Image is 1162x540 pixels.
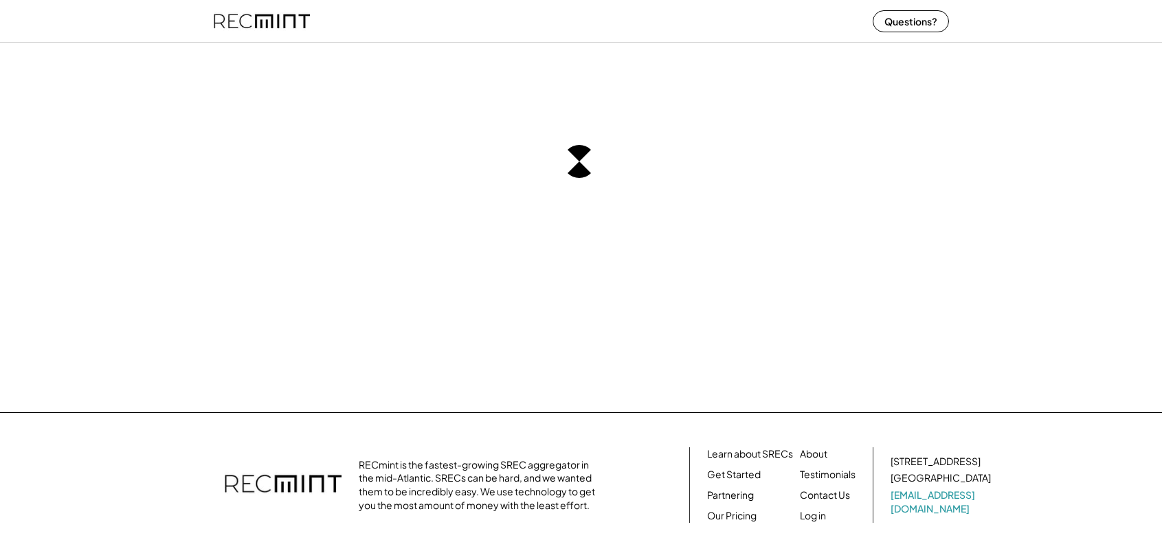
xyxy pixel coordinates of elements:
[800,468,856,482] a: Testimonials
[891,488,994,515] a: [EMAIL_ADDRESS][DOMAIN_NAME]
[800,488,850,502] a: Contact Us
[707,447,793,461] a: Learn about SRECs
[214,3,310,39] img: recmint-logotype%403x%20%281%29.jpeg
[707,468,761,482] a: Get Started
[707,488,754,502] a: Partnering
[800,509,826,523] a: Log in
[225,461,342,509] img: recmint-logotype%403x.png
[891,455,981,469] div: [STREET_ADDRESS]
[891,471,991,485] div: [GEOGRAPHIC_DATA]
[873,10,949,32] button: Questions?
[707,509,757,523] a: Our Pricing
[359,458,603,512] div: RECmint is the fastest-growing SREC aggregator in the mid-Atlantic. SRECs can be hard, and we wan...
[800,447,827,461] a: About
